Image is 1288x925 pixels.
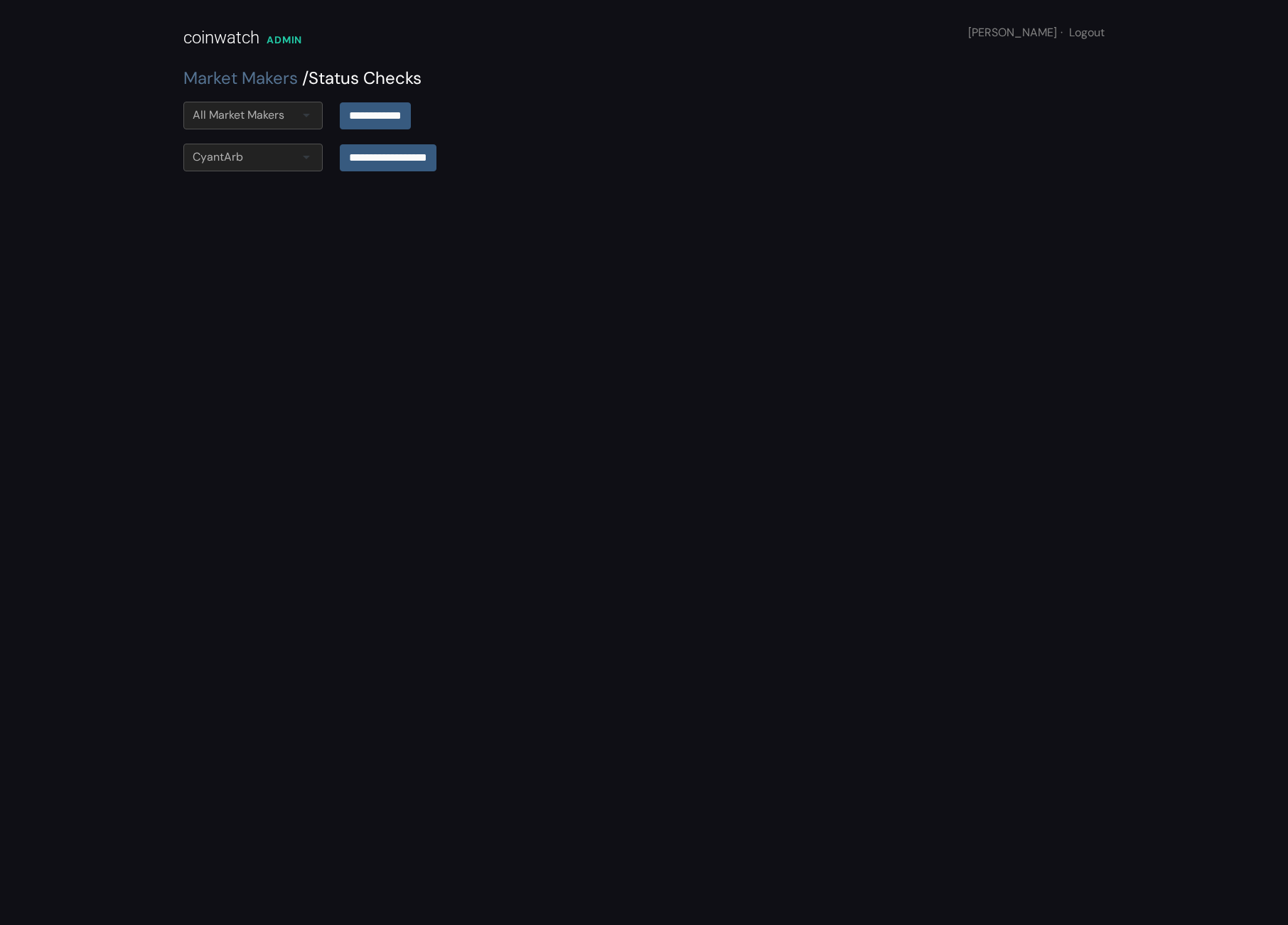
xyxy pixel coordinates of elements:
[193,107,284,124] div: All Market Makers
[193,149,243,166] div: CyantArb
[267,33,302,48] div: ADMIN
[302,67,308,89] span: /
[1069,25,1105,40] a: Logout
[183,65,1105,91] div: Status Checks
[1061,25,1063,40] span: ·
[183,67,298,89] a: Market Makers
[968,24,1105,41] div: [PERSON_NAME]
[183,25,259,50] div: coinwatch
